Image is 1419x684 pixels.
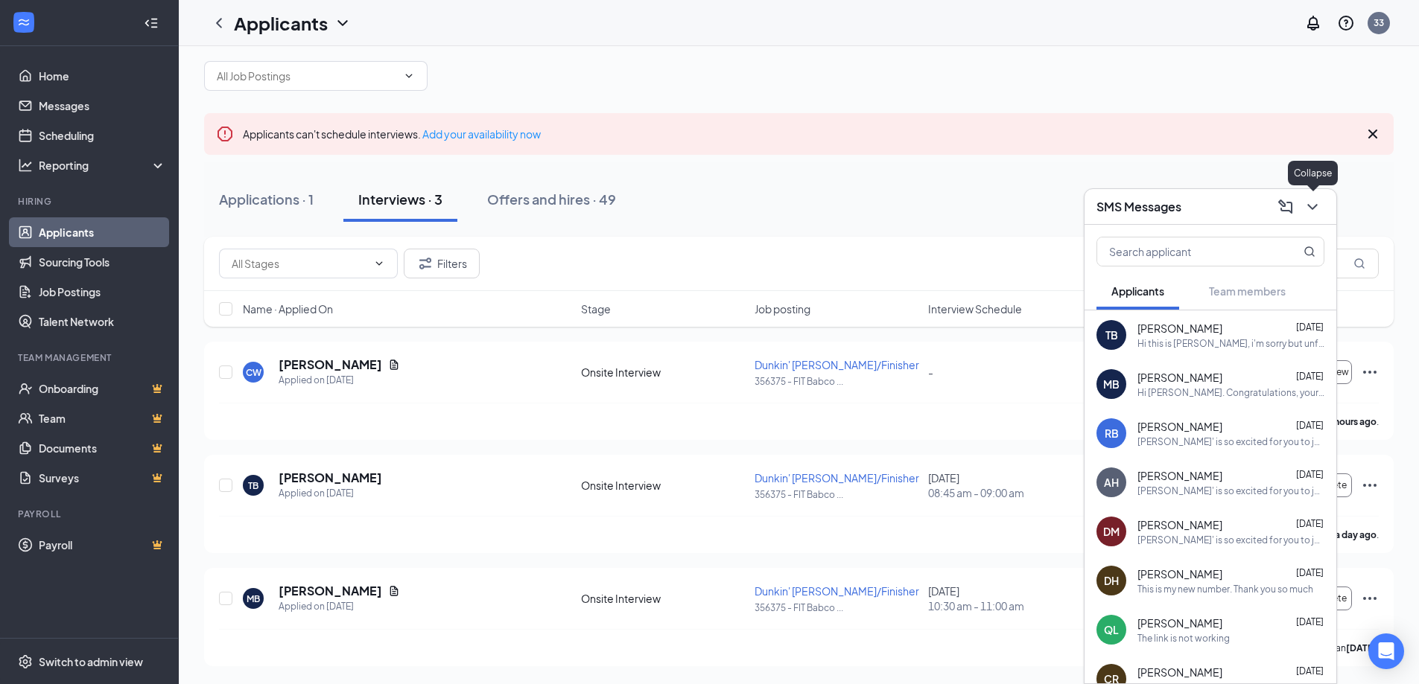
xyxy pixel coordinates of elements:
[1137,583,1313,595] div: This is my new number. Thank you so much
[1103,377,1120,391] div: MB
[1296,616,1324,627] span: [DATE]
[928,301,1022,316] span: Interview Schedule
[1137,566,1222,581] span: [PERSON_NAME]
[1111,284,1164,298] span: Applicants
[1296,469,1324,480] span: [DATE]
[39,433,166,463] a: DocumentsCrown
[1096,199,1181,215] h3: SMS Messages
[279,583,382,599] h5: [PERSON_NAME]
[1137,370,1222,385] span: [PERSON_NAME]
[248,479,258,492] div: TB
[39,247,166,277] a: Sourcing Tools
[18,158,33,173] svg: Analysis
[1337,14,1355,32] svg: QuestionInfo
[928,598,1093,613] span: 10:30 am - 11:00 am
[1296,322,1324,333] span: [DATE]
[1296,371,1324,382] span: [DATE]
[279,470,382,486] h5: [PERSON_NAME]
[403,70,415,82] svg: ChevronDown
[39,61,166,91] a: Home
[39,374,166,403] a: OnboardingCrown
[1288,161,1338,185] div: Collapse
[18,195,163,208] div: Hiring
[755,584,919,598] span: Dunkin' [PERSON_NAME]/Finisher
[358,190,442,208] div: Interviews · 3
[219,190,314,208] div: Applications · 1
[1105,426,1119,441] div: RB
[1137,616,1222,630] span: [PERSON_NAME]
[388,585,400,597] svg: Document
[1105,327,1118,342] div: TB
[18,654,33,669] svg: Settings
[18,351,163,364] div: Team Management
[1104,622,1119,637] div: QL
[1368,633,1404,669] div: Open Intercom Messenger
[1137,419,1222,434] span: [PERSON_NAME]
[1277,198,1295,216] svg: ComposeMessage
[18,508,163,520] div: Payroll
[1137,485,1324,497] div: [PERSON_NAME]' is so excited for you to join our team! Do you know anyone else who might be inter...
[928,485,1093,500] span: 08:45 am - 09:00 am
[1137,534,1324,546] div: [PERSON_NAME]' is so excited for you to join our team! Do you know anyone else who might be inter...
[247,592,260,605] div: MB
[581,591,746,606] div: Onsite Interview
[1361,363,1379,381] svg: Ellipses
[1137,435,1324,448] div: [PERSON_NAME]' is so excited for you to join our team! Do you know anyone else who might be inter...
[39,530,166,560] a: PayrollCrown
[1322,416,1377,427] b: 21 hours ago
[928,470,1093,500] div: [DATE]
[1361,589,1379,607] svg: Ellipses
[39,158,167,173] div: Reporting
[39,277,166,307] a: Job Postings
[210,14,228,32] svg: ChevronLeft
[1301,195,1324,219] button: ChevronDown
[755,471,919,485] span: Dunkin' [PERSON_NAME]/Finisher
[1137,665,1222,680] span: [PERSON_NAME]
[1137,517,1222,532] span: [PERSON_NAME]
[755,488,919,501] p: 356375 - FIT Babco ...
[1296,665,1324,677] span: [DATE]
[581,365,746,380] div: Onsite Interview
[1274,195,1298,219] button: ComposeMessage
[39,121,166,150] a: Scheduling
[404,249,480,278] button: Filter Filters
[39,654,143,669] div: Switch to admin view
[39,463,166,493] a: SurveysCrown
[1361,476,1379,494] svg: Ellipses
[39,403,166,433] a: TeamCrown
[279,486,382,501] div: Applied on [DATE]
[279,357,382,373] h5: [PERSON_NAME]
[243,301,333,316] span: Name · Applied On
[1304,198,1321,216] svg: ChevronDown
[416,255,434,272] svg: Filter
[16,15,31,30] svg: WorkstreamLogo
[755,358,919,371] span: Dunkin' [PERSON_NAME]/Finisher
[388,359,400,371] svg: Document
[1104,475,1119,490] div: AH
[755,601,919,614] p: 356375 - FIT Babco ...
[487,190,616,208] div: Offers and hires · 49
[581,301,611,316] span: Stage
[1304,14,1322,32] svg: Notifications
[39,307,166,336] a: Talent Network
[1137,321,1222,336] span: [PERSON_NAME]
[422,127,541,141] a: Add your availability now
[1137,468,1222,483] span: [PERSON_NAME]
[928,365,933,379] span: -
[1335,529,1377,540] b: a day ago
[217,68,397,84] input: All Job Postings
[39,91,166,121] a: Messages
[1137,337,1324,350] div: Hi this is [PERSON_NAME], i'm sorry but unfortunately i just can't take the job that was offered ...
[39,217,166,247] a: Applicants
[1304,246,1315,258] svg: MagnifyingGlass
[279,373,400,388] div: Applied on [DATE]
[1104,573,1119,588] div: DH
[755,301,810,316] span: Job posting
[279,599,400,614] div: Applied on [DATE]
[232,255,367,272] input: All Stages
[144,16,159,31] svg: Collapse
[1296,420,1324,431] span: [DATE]
[1296,567,1324,578] span: [DATE]
[334,14,352,32] svg: ChevronDown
